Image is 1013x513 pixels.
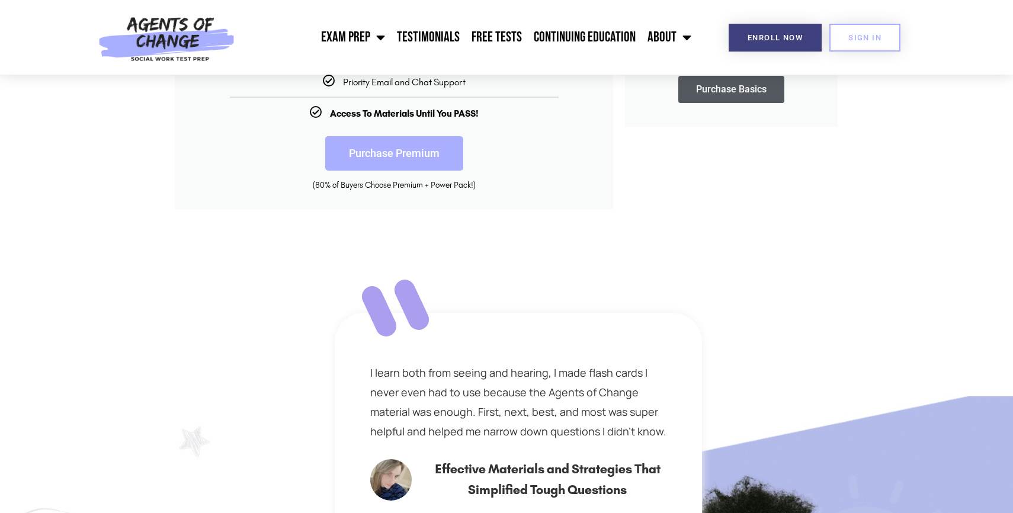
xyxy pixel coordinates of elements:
a: Purchase Basics [678,76,784,103]
b: Access To Materials Until You PASS! [330,108,479,119]
span: SIGN IN [848,34,881,41]
a: Free Tests [466,23,528,52]
a: Testimonials [391,23,466,52]
a: Exam Prep [315,23,391,52]
a: Continuing Education [528,23,642,52]
h3: Effective Materials and Strategies That Simplified Tough Questions [428,459,666,501]
div: (80% of Buyers Choose Premium + Power Pack!) [193,179,595,191]
span: Priority Email and Chat Support [343,76,466,88]
nav: Menu [241,23,697,52]
img: img_2_1712773366576 – Mandi Stahl [370,459,412,501]
a: About [642,23,697,52]
a: Enroll Now [729,24,822,52]
a: Purchase Premium [325,136,463,171]
a: SIGN IN [829,24,900,52]
div: I learn both from seeing and hearing, I made flash cards I never even had to use because the Agen... [370,363,666,441]
span: Enroll Now [748,34,803,41]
